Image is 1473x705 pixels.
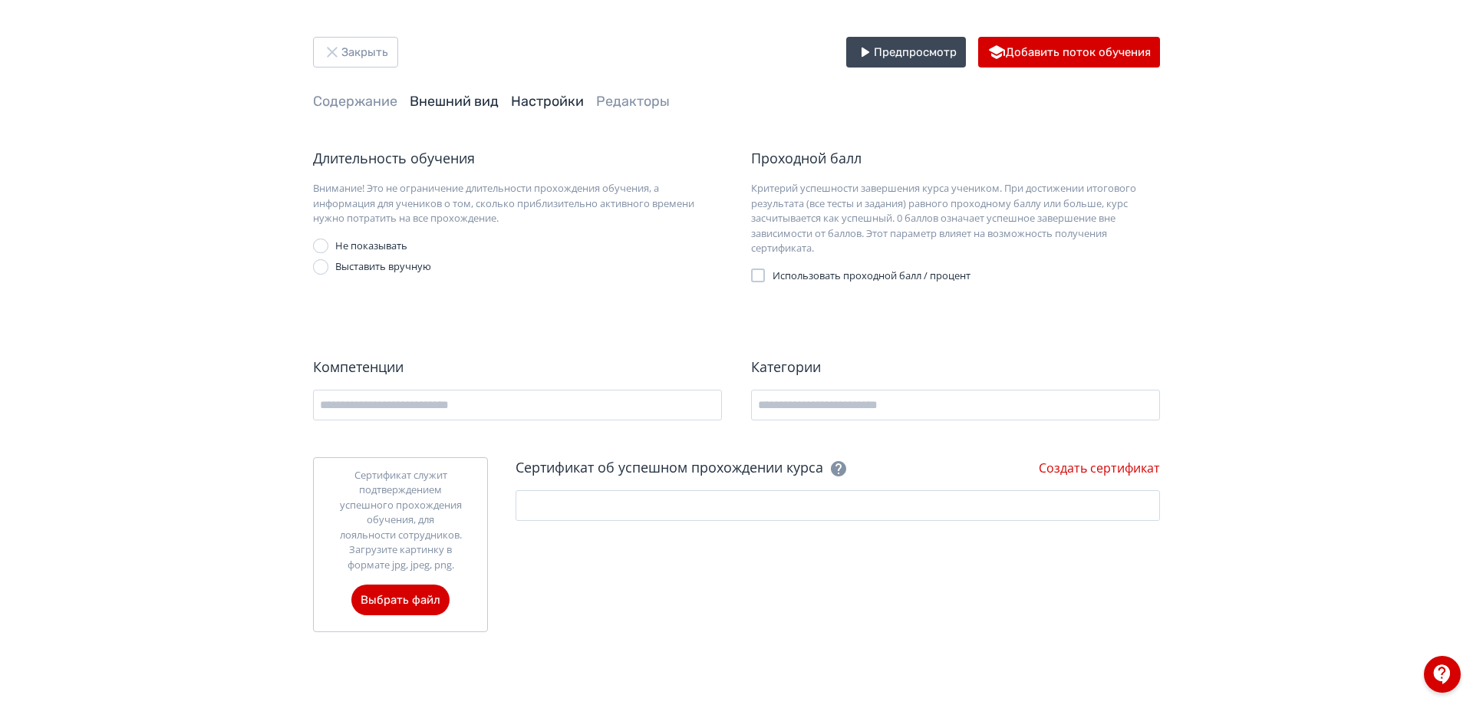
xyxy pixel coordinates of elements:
[751,357,1160,377] div: Категории
[1039,460,1160,476] a: Создать сертификат
[751,148,1160,169] div: Проходной балл
[410,93,499,110] a: Внешний вид
[335,239,407,254] div: Не показывать
[516,457,848,478] div: Сертификат об успешном прохождении курса
[978,37,1160,68] button: Добавить поток обучения
[596,93,670,110] a: Редакторы
[751,181,1160,256] div: Критерий успешности завершения курса учеником. При достижении итогового результата (все тесты и з...
[846,37,966,68] button: Предпросмотр
[313,357,722,377] div: Компетенции
[773,268,970,284] span: Использовать проходной балл / процент
[313,148,722,169] div: Длительность обучения
[313,37,398,68] button: Закрыть
[313,93,397,110] a: Содержание
[313,181,722,226] div: Внимание! Это не ограничение длительности прохождения обучения, а информация для учеников о том, ...
[338,468,463,573] div: Сертификат служит подтверждением успешного прохождения обучения, для лояльности сотрудников. Загр...
[511,93,584,110] a: Настройки
[335,259,431,275] div: Выставить вручную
